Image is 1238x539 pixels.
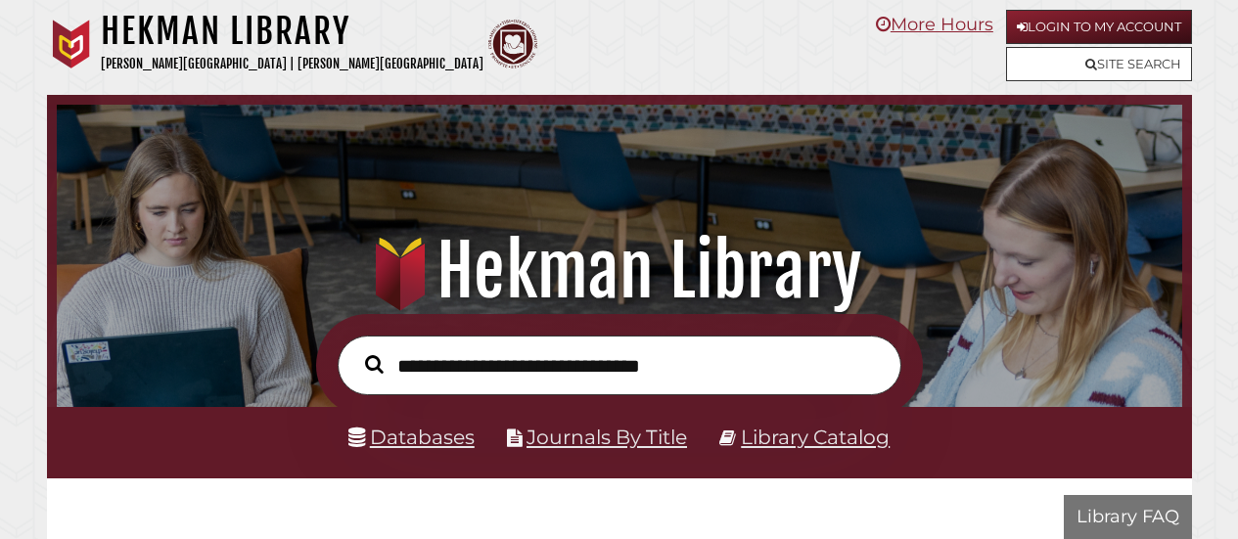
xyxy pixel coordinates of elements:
a: Journals By Title [527,425,687,449]
p: [PERSON_NAME][GEOGRAPHIC_DATA] | [PERSON_NAME][GEOGRAPHIC_DATA] [101,53,483,75]
img: Calvin Theological Seminary [488,20,537,68]
a: Site Search [1006,47,1192,81]
a: More Hours [876,14,993,35]
a: Library Catalog [741,425,890,449]
h1: Hekman Library [74,228,1163,314]
h1: Hekman Library [101,10,483,53]
img: Calvin University [47,20,96,68]
a: Login to My Account [1006,10,1192,44]
button: Search [355,350,393,379]
a: Databases [348,425,475,449]
i: Search [365,354,384,374]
